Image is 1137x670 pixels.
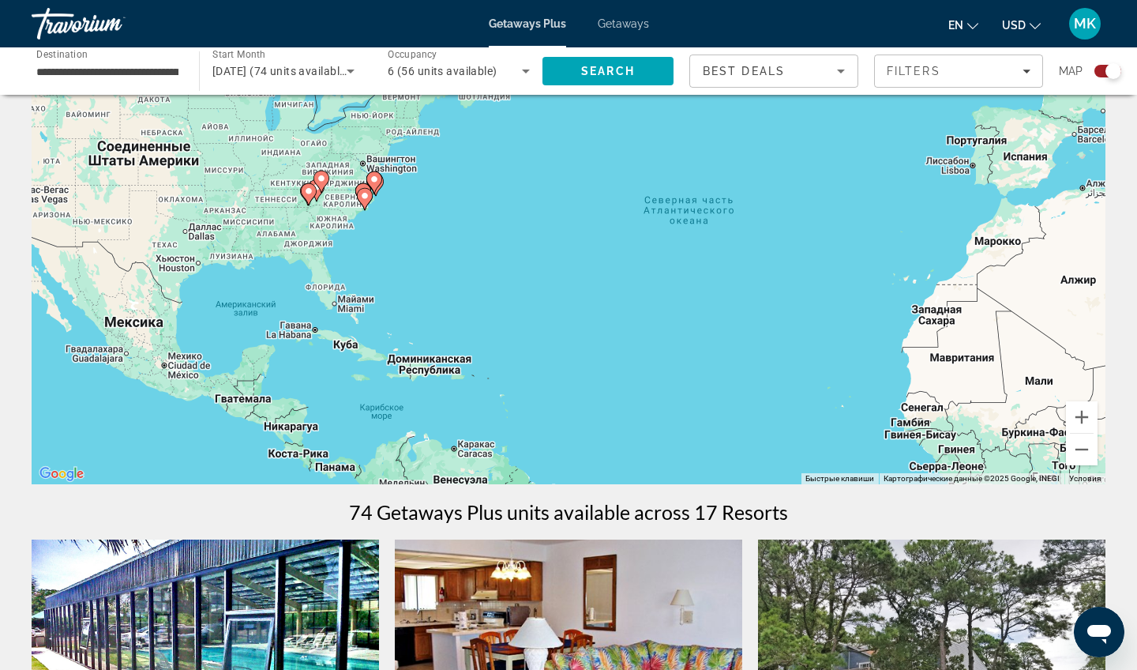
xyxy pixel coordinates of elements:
button: Filters [874,55,1043,88]
input: Select destination [36,62,178,81]
a: Условия (ссылка откроется в новой вкладке) [1069,474,1101,483]
mat-select: Sort by [703,62,845,81]
a: Getaways [598,17,649,30]
button: Change currency [1002,13,1041,36]
span: MK [1074,16,1096,32]
button: Change language [948,13,978,36]
span: [DATE] (74 units available) [212,65,350,77]
h1: 74 Getaways Plus units available across 17 Resorts [349,500,788,524]
span: USD [1002,19,1026,32]
button: Уменьшить [1066,434,1098,465]
span: Destination [36,48,88,59]
img: Google [36,464,88,484]
button: Быстрые клавиши [805,473,874,484]
span: Occupancy [388,49,437,60]
span: Картографические данные ©2025 Google, INEGI [884,474,1060,483]
span: Filters [887,65,940,77]
a: Открыть эту область в Google Картах (в новом окне) [36,464,88,484]
button: Search [542,57,674,85]
span: Map [1059,60,1083,82]
span: Best Deals [703,65,785,77]
button: User Menu [1064,7,1105,40]
a: Travorium [32,3,189,44]
span: Start Month [212,49,265,60]
a: Getaways Plus [489,17,566,30]
span: en [948,19,963,32]
button: Увеличить [1066,401,1098,433]
iframe: Кнопка запуска окна обмена сообщениями [1074,607,1124,657]
span: Search [581,65,635,77]
span: 6 (56 units available) [388,65,497,77]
